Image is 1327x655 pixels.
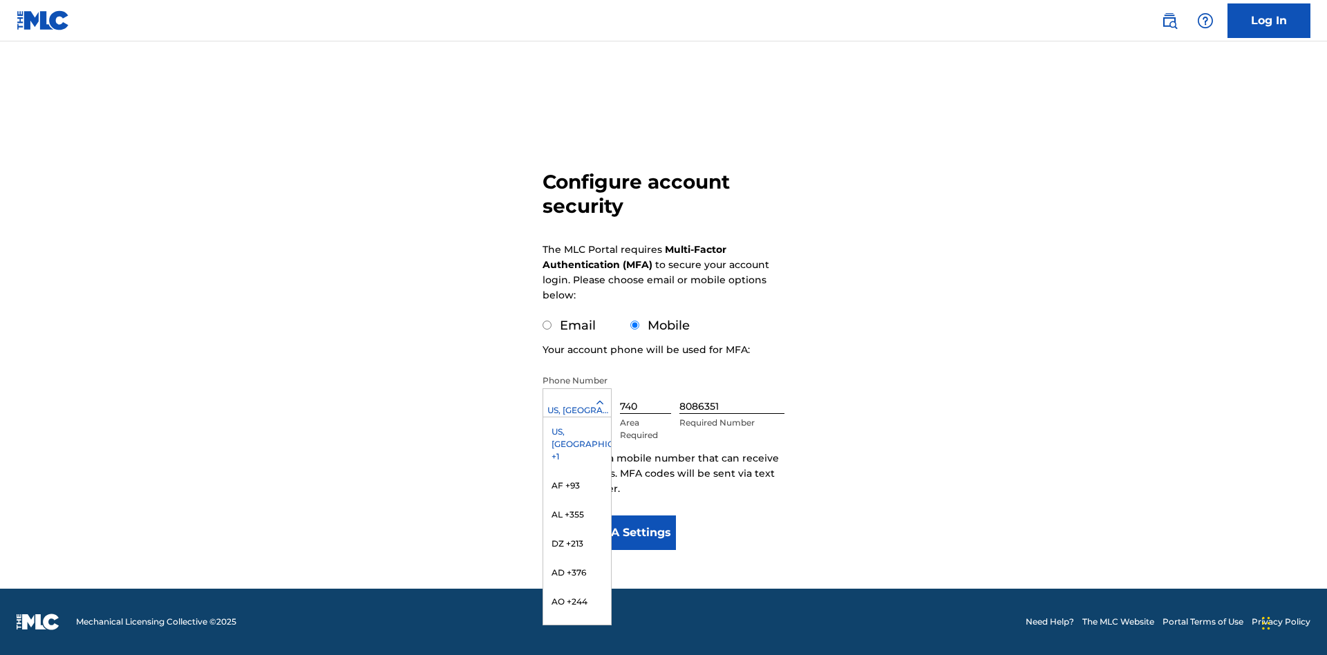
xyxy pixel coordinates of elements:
p: The MLC Portal requires to secure your account login. Please choose email or mobile options below: [543,242,769,303]
div: AI +1264 [543,616,611,645]
div: AF +93 [543,471,611,500]
a: Privacy Policy [1252,616,1310,628]
div: AD +376 [543,558,611,587]
img: MLC Logo [17,10,70,30]
label: Mobile [648,318,690,333]
label: Email [560,318,596,333]
div: Help [1192,7,1219,35]
a: Public Search [1156,7,1183,35]
h3: Configure account security [543,170,784,218]
div: Drag [1262,602,1270,644]
p: Please enter a mobile number that can receive text messages. MFA codes will be sent via text to t... [543,450,784,496]
div: AO +244 [543,587,611,616]
div: US, [GEOGRAPHIC_DATA] +1 [543,417,611,471]
img: logo [17,614,59,630]
img: help [1197,12,1214,29]
p: Required Number [679,417,784,429]
span: Mechanical Licensing Collective © 2025 [76,616,236,628]
iframe: Chat Widget [1258,589,1327,655]
a: Portal Terms of Use [1163,616,1243,628]
a: Log In [1227,3,1310,38]
img: search [1161,12,1178,29]
p: Your account phone will be used for MFA: [543,342,750,357]
a: Need Help? [1026,616,1074,628]
a: The MLC Website [1082,616,1154,628]
p: Area Required [620,417,671,442]
div: DZ +213 [543,529,611,558]
div: AL +355 [543,500,611,529]
div: US, [GEOGRAPHIC_DATA] +1 [543,404,611,417]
